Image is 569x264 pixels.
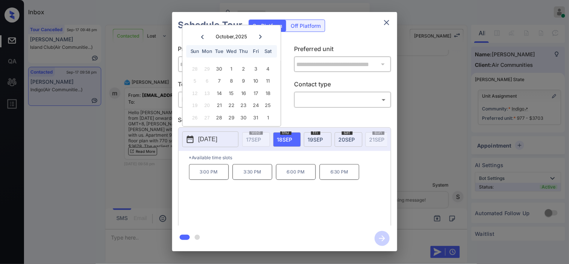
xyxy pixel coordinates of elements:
p: 3:00 PM [189,164,229,180]
div: Choose Thursday, October 23rd, 2025 [239,101,249,111]
div: Not available Monday, October 27th, 2025 [202,113,212,123]
span: 20 SEP [339,136,355,143]
div: Choose Friday, October 31st, 2025 [251,113,261,123]
div: Not available Sunday, October 19th, 2025 [190,101,200,111]
div: Choose Friday, October 17th, 2025 [251,88,261,98]
div: Not available Sunday, October 26th, 2025 [190,113,200,123]
div: October , 2025 [216,34,247,39]
div: Choose Thursday, October 9th, 2025 [239,76,249,86]
p: Preferred unit [294,44,391,56]
span: 18 SEP [277,136,293,143]
span: 19 SEP [308,136,323,143]
div: Choose Saturday, October 11th, 2025 [263,76,273,86]
p: 6:30 PM [320,164,359,180]
span: fri [311,130,320,135]
p: Tour type [178,80,275,92]
div: Choose Saturday, October 18th, 2025 [263,88,273,98]
div: Off Platform [287,20,325,32]
p: [DATE] [198,135,218,144]
div: Choose Tuesday, October 21st, 2025 [214,101,224,111]
div: month 2025-10 [185,63,278,124]
h2: Schedule Tour [172,12,249,38]
div: Mon [202,46,212,56]
div: Tue [214,46,224,56]
div: Choose Friday, October 24th, 2025 [251,101,261,111]
div: In Person [180,94,273,106]
button: btn-next [370,229,394,248]
div: Choose Friday, October 3rd, 2025 [251,64,261,74]
div: Choose Tuesday, October 14th, 2025 [214,88,224,98]
button: [DATE] [182,131,239,147]
div: Choose Wednesday, October 15th, 2025 [227,88,237,98]
div: Choose Thursday, October 16th, 2025 [239,88,249,98]
div: Wed [227,46,237,56]
div: On Platform [249,20,286,32]
div: Choose Tuesday, September 30th, 2025 [214,64,224,74]
div: date-select [273,132,301,147]
div: Sun [190,46,200,56]
button: close [379,15,394,30]
div: Not available Monday, September 29th, 2025 [202,64,212,74]
div: Fri [251,46,261,56]
div: Not available Monday, October 13th, 2025 [202,88,212,98]
div: Thu [239,46,249,56]
div: Choose Tuesday, October 7th, 2025 [214,76,224,86]
p: 3:30 PM [233,164,272,180]
div: Not available Sunday, October 5th, 2025 [190,76,200,86]
div: Choose Thursday, October 2nd, 2025 [239,64,249,74]
div: date-select [335,132,362,147]
div: Choose Saturday, October 25th, 2025 [263,101,273,111]
span: thu [280,130,291,135]
div: Choose Saturday, October 4th, 2025 [263,64,273,74]
div: Choose Tuesday, October 28th, 2025 [214,113,224,123]
div: Choose Wednesday, October 1st, 2025 [227,64,237,74]
p: Preferred community [178,44,275,56]
div: Choose Wednesday, October 22nd, 2025 [227,101,237,111]
div: Choose Friday, October 10th, 2025 [251,76,261,86]
div: Choose Wednesday, October 29th, 2025 [227,113,237,123]
div: Choose Thursday, October 30th, 2025 [239,113,249,123]
div: Not available Sunday, September 28th, 2025 [190,64,200,74]
p: Select slot [178,115,391,127]
div: Choose Wednesday, October 8th, 2025 [227,76,237,86]
div: Not available Monday, October 20th, 2025 [202,101,212,111]
div: Not available Monday, October 6th, 2025 [202,76,212,86]
span: sat [342,130,353,135]
p: Contact type [294,80,391,92]
p: 6:00 PM [276,164,316,180]
div: date-select [304,132,332,147]
div: Choose Saturday, November 1st, 2025 [263,113,273,123]
div: Sat [263,46,273,56]
p: *Available time slots [189,151,391,164]
div: Not available Sunday, October 12th, 2025 [190,88,200,98]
